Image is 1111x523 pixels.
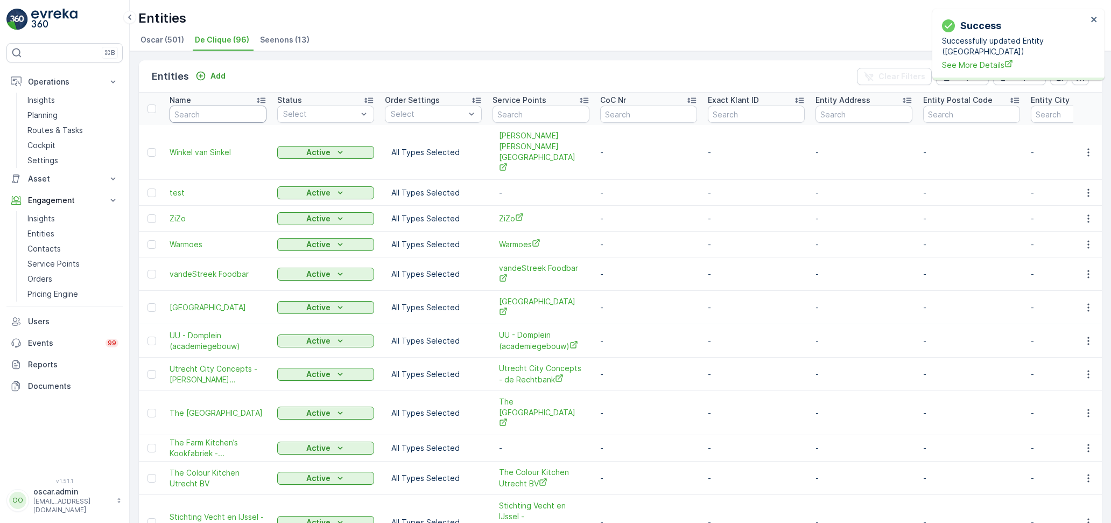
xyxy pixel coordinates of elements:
[499,396,583,429] a: The Hunfeld Hotel
[27,243,61,254] p: Contacts
[499,296,583,318] a: UU - sorbonnelaan
[708,106,805,123] input: Search
[27,155,58,166] p: Settings
[391,369,475,380] p: All Types Selected
[499,130,583,174] a: Winkel van Sinkel Utrecht
[815,213,912,224] p: -
[708,213,805,224] p: -
[23,153,123,168] a: Settings
[170,302,266,313] span: [GEOGRAPHIC_DATA]
[27,213,55,224] p: Insights
[6,332,123,354] a: Events99
[6,486,123,514] button: OOoscar.admin[EMAIL_ADDRESS][DOMAIN_NAME]
[391,443,475,454] p: All Types Selected
[708,187,805,198] p: -
[923,147,1020,158] p: -
[28,195,101,206] p: Engagement
[170,187,266,198] a: test
[152,69,189,84] p: Entities
[27,110,58,121] p: Planning
[6,311,123,332] a: Users
[499,263,583,285] span: vandeStreek Foodbar
[306,336,331,346] p: Active
[600,443,697,454] p: -
[923,473,1020,484] p: -
[923,213,1020,224] p: -
[191,69,230,82] button: Add
[170,95,191,106] p: Name
[170,147,266,158] span: Winkel van Sinkel
[147,189,156,197] div: Toggle Row Selected
[815,369,912,380] p: -
[600,302,697,313] p: -
[23,256,123,271] a: Service Points
[708,443,805,454] p: -
[499,443,583,454] p: -
[23,241,123,256] a: Contacts
[1091,15,1098,25] button: close
[306,408,331,419] p: Active
[28,316,118,327] p: Users
[815,147,912,158] p: -
[493,106,589,123] input: Search
[600,213,697,224] p: -
[6,9,28,30] img: logo
[600,269,697,280] p: -
[815,95,870,106] p: Entity Address
[277,95,302,106] p: Status
[28,76,101,87] p: Operations
[600,239,697,250] p: -
[391,239,475,250] p: All Types Selected
[277,212,374,225] button: Active
[147,474,156,483] div: Toggle Row Selected
[923,336,1020,346] p: -
[391,408,475,419] p: All Types Selected
[923,302,1020,313] p: -
[23,138,123,153] a: Cockpit
[170,437,266,459] a: The Farm Kitchen’s Kookfabriek -...
[708,302,805,313] p: -
[600,336,697,346] p: -
[27,125,83,136] p: Routes & Tasks
[277,268,374,281] button: Active
[147,303,156,312] div: Toggle Row Selected
[108,339,116,347] p: 99
[260,34,310,45] span: Seenons (13)
[306,443,331,454] p: Active
[815,473,912,484] p: -
[31,9,78,30] img: logo_light-DOdMpM7g.png
[815,336,912,346] p: -
[6,478,123,484] span: v 1.51.1
[708,369,805,380] p: -
[391,213,475,224] p: All Types Selected
[923,95,993,106] p: Entity Postal Code
[147,370,156,379] div: Toggle Row Selected
[942,36,1087,57] p: Successfully updated Entity ([GEOGRAPHIC_DATA])
[600,473,697,484] p: -
[33,497,111,514] p: [EMAIL_ADDRESS][DOMAIN_NAME]
[23,271,123,287] a: Orders
[104,48,115,57] p: ⌘B
[23,93,123,108] a: Insights
[391,302,475,313] p: All Types Selected
[23,226,123,241] a: Entities
[170,330,266,352] a: UU - Domplein (academiegebouw)
[923,239,1020,250] p: -
[815,187,912,198] p: -
[170,239,266,250] a: Warmoes
[708,336,805,346] p: -
[170,408,266,419] a: The Hunfeld Hotel
[170,468,266,489] a: The Colour Kitchen Utrecht BV
[6,190,123,211] button: Engagement
[27,140,55,151] p: Cockpit
[28,381,118,392] p: Documents
[138,10,186,27] p: Entities
[499,396,583,429] span: The [GEOGRAPHIC_DATA]
[170,213,266,224] a: ZiZo
[391,147,475,158] p: All Types Selected
[600,408,697,419] p: -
